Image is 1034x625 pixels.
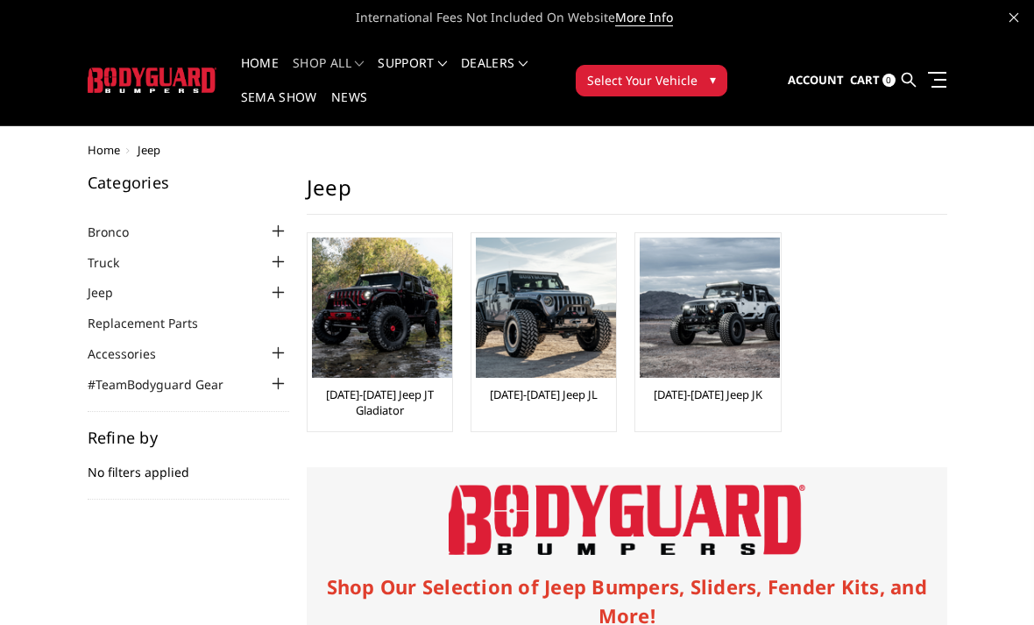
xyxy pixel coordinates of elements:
h1: Jeep [307,174,947,215]
span: 0 [882,74,896,87]
a: Cart 0 [850,57,896,104]
a: SEMA Show [241,91,317,125]
h5: Categories [88,174,289,190]
span: Jeep [138,142,160,158]
a: [DATE]-[DATE] Jeep JK [654,387,762,402]
a: shop all [293,57,364,91]
a: Truck [88,253,141,272]
a: More Info [615,9,673,26]
a: Accessories [88,344,178,363]
span: Cart [850,72,880,88]
a: [DATE]-[DATE] Jeep JL [490,387,598,402]
h5: Refine by [88,430,289,445]
a: Home [88,142,120,158]
a: Support [378,57,447,91]
a: Dealers [461,57,528,91]
a: News [331,91,367,125]
a: Jeep [88,283,135,302]
a: [DATE]-[DATE] Jeep JT Gladiator [312,387,448,418]
span: Select Your Vehicle [587,71,698,89]
span: ▾ [710,70,716,89]
a: Account [788,57,844,104]
a: Home [241,57,279,91]
iframe: Chat Widget [946,541,1034,625]
button: Select Your Vehicle [576,65,727,96]
a: #TeamBodyguard Gear [88,375,245,394]
a: Bronco [88,223,151,241]
img: Bodyguard Bumpers Logo [449,485,805,555]
a: Replacement Parts [88,314,220,332]
div: No filters applied [88,430,289,500]
img: BODYGUARD BUMPERS [88,67,216,93]
span: Account [788,72,844,88]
